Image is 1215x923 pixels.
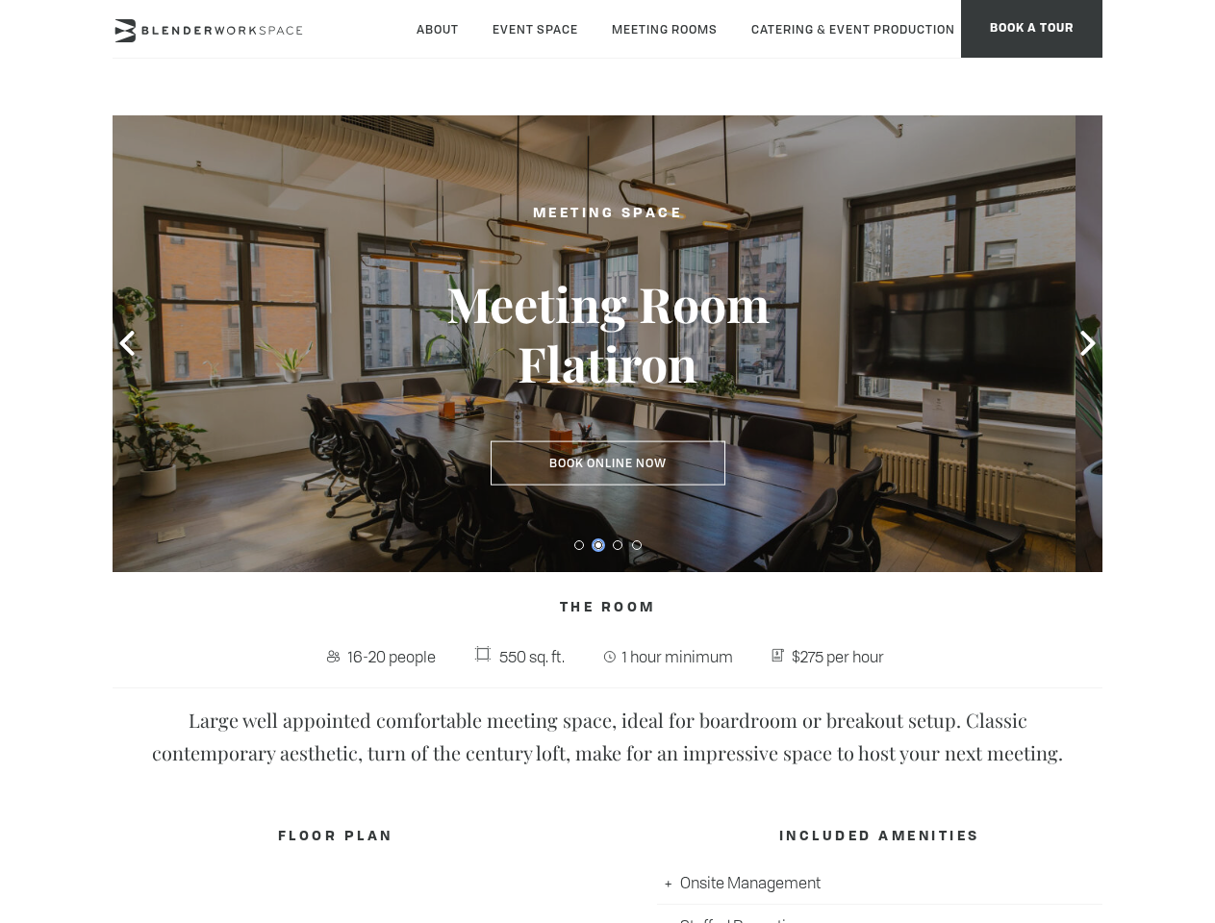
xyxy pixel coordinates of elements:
[787,641,889,672] span: $275 per hour
[113,589,1102,626] h4: The Room
[491,441,725,486] a: Book Online Now
[657,861,1102,905] li: Onsite Management
[113,818,558,855] h4: FLOOR PLAN
[387,202,829,226] h2: Meeting Space
[387,274,829,393] h3: Meeting Room Flatiron
[343,641,441,672] span: 16-20 people
[127,704,1089,769] p: Large well appointed comfortable meeting space, ideal for boardroom or breakout setup. Classic co...
[494,641,570,672] span: 550 sq. ft.
[619,641,739,672] span: 1 hour minimum
[657,818,1102,855] h4: INCLUDED AMENITIES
